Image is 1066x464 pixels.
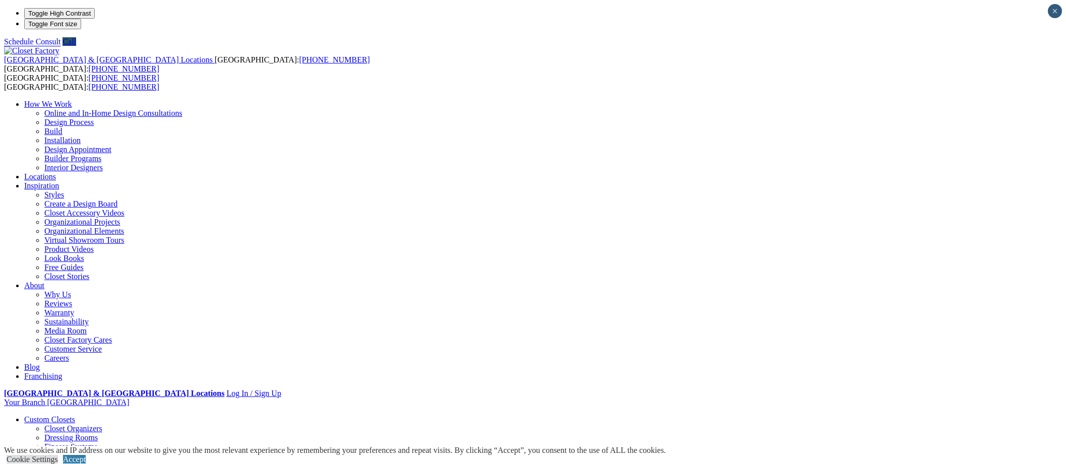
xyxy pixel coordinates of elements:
a: Online and In-Home Design Consultations [44,109,182,117]
span: [GEOGRAPHIC_DATA]: [GEOGRAPHIC_DATA]: [4,55,370,73]
span: Your Branch [4,398,45,407]
a: Finesse Systems [44,442,97,451]
a: Call [62,37,76,46]
a: Why Us [44,290,71,299]
a: [GEOGRAPHIC_DATA] & [GEOGRAPHIC_DATA] Locations [4,55,215,64]
a: Franchising [24,372,62,380]
a: Design Process [44,118,94,126]
a: Builder Programs [44,154,101,163]
a: Media Room [44,326,87,335]
a: Sustainability [44,317,89,326]
a: Blog [24,363,40,371]
a: Dressing Rooms [44,433,98,442]
a: Product Videos [44,245,94,253]
button: Toggle High Contrast [24,8,95,19]
a: Closet Factory Cares [44,336,112,344]
a: [PHONE_NUMBER] [299,55,369,64]
a: Locations [24,172,56,181]
a: [PHONE_NUMBER] [89,74,159,82]
a: About [24,281,44,290]
a: Look Books [44,254,84,262]
a: Warranty [44,308,74,317]
a: Design Appointment [44,145,111,154]
a: Free Guides [44,263,84,272]
a: [PHONE_NUMBER] [89,83,159,91]
a: How We Work [24,100,72,108]
a: Reviews [44,299,72,308]
div: We use cookies and IP address on our website to give you the most relevant experience by remember... [4,446,666,455]
a: [PHONE_NUMBER] [89,64,159,73]
a: Careers [44,354,69,362]
a: Closet Accessory Videos [44,209,124,217]
a: Closet Stories [44,272,89,281]
a: Custom Closets [24,415,75,424]
a: Your Branch [GEOGRAPHIC_DATA] [4,398,130,407]
button: Toggle Font size [24,19,81,29]
a: Styles [44,190,64,199]
span: Toggle Font size [28,20,77,28]
a: Installation [44,136,81,145]
span: Toggle High Contrast [28,10,91,17]
a: Create a Design Board [44,200,117,208]
span: [GEOGRAPHIC_DATA] & [GEOGRAPHIC_DATA] Locations [4,55,213,64]
a: Closet Organizers [44,424,102,433]
a: Virtual Showroom Tours [44,236,124,244]
a: Inspiration [24,181,59,190]
a: Build [44,127,62,136]
a: Organizational Elements [44,227,124,235]
a: Cookie Settings [7,455,58,463]
a: Accept [63,455,86,463]
span: [GEOGRAPHIC_DATA] [47,398,129,407]
a: Customer Service [44,345,102,353]
a: [GEOGRAPHIC_DATA] & [GEOGRAPHIC_DATA] Locations [4,389,224,397]
span: [GEOGRAPHIC_DATA]: [GEOGRAPHIC_DATA]: [4,74,159,91]
a: Schedule Consult [4,37,60,46]
a: Organizational Projects [44,218,120,226]
a: Interior Designers [44,163,103,172]
button: Close [1048,4,1062,18]
img: Closet Factory [4,46,59,55]
a: Log In / Sign Up [226,389,281,397]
